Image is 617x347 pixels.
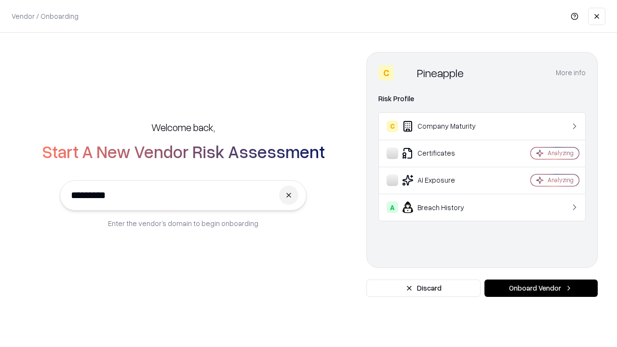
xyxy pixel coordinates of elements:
h5: Welcome back, [151,120,215,134]
div: Analyzing [548,149,574,157]
div: Company Maturity [387,120,502,132]
div: Breach History [387,201,502,213]
div: AI Exposure [387,174,502,186]
img: Pineapple [398,65,413,80]
button: Discard [366,280,481,297]
div: Pineapple [417,65,464,80]
div: Analyzing [548,176,574,184]
div: C [387,120,398,132]
div: Certificates [387,147,502,159]
div: C [378,65,394,80]
button: More info [556,64,586,81]
p: Vendor / Onboarding [12,11,79,21]
h2: Start A New Vendor Risk Assessment [42,142,325,161]
button: Onboard Vendor [484,280,598,297]
p: Enter the vendor’s domain to begin onboarding [108,218,258,228]
div: Risk Profile [378,93,586,105]
div: A [387,201,398,213]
